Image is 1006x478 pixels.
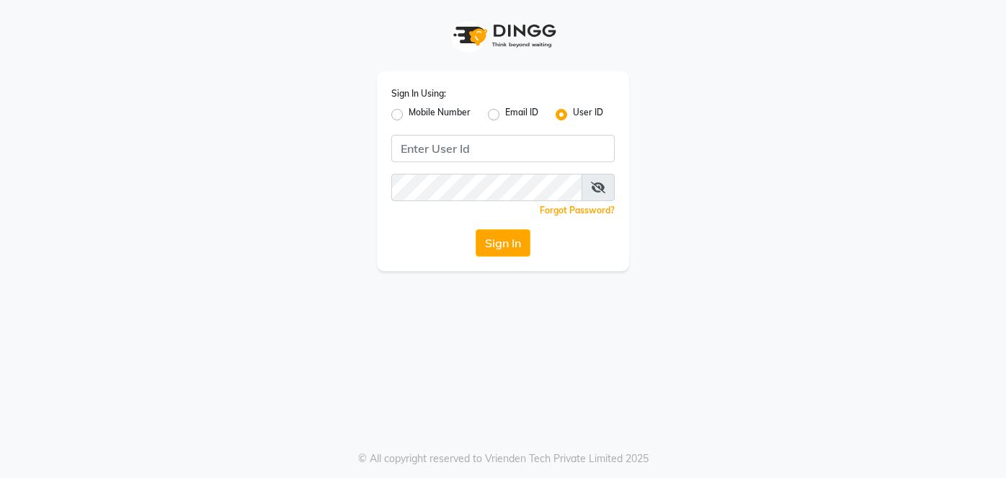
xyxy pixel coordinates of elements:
[391,87,446,100] label: Sign In Using:
[476,229,530,257] button: Sign In
[573,106,603,123] label: User ID
[540,205,615,216] a: Forgot Password?
[445,14,561,57] img: logo1.svg
[391,174,582,201] input: Username
[391,135,615,162] input: Username
[505,106,538,123] label: Email ID
[409,106,471,123] label: Mobile Number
